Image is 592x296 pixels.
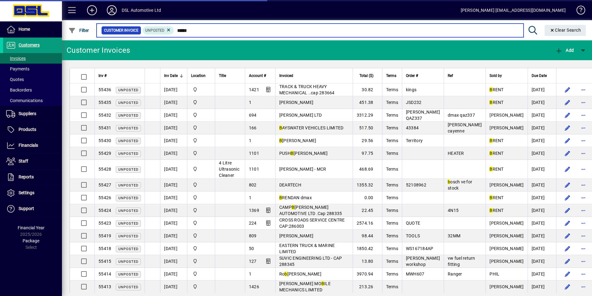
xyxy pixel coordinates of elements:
[406,246,433,251] span: WS167184AP
[528,217,556,230] td: [DATE]
[490,221,524,226] span: [PERSON_NAME]
[563,180,572,190] button: Edit
[579,218,589,228] button: More options
[490,208,503,213] span: RENT
[118,234,138,238] span: Unposted
[249,259,257,264] span: 127
[279,125,344,130] span: AYSWATER VEHICLES LIMITED
[160,255,187,268] td: [DATE]
[191,137,211,144] span: Central
[528,134,556,147] td: [DATE]
[249,195,251,200] span: 1
[23,238,39,243] span: Package
[545,25,586,36] button: Clear
[579,193,589,203] button: More options
[191,245,211,252] span: Central
[191,99,211,106] span: Central
[353,242,382,255] td: 1850.42
[406,125,419,130] span: 43384
[279,218,345,229] span: CROSS ROADS SERVICE CENTRE CAP:286003
[490,208,492,213] em: B
[3,53,62,64] a: Invoices
[18,225,45,230] span: Financial Year
[191,166,211,173] span: Central
[490,151,492,156] em: B
[353,230,382,242] td: 98.44
[118,152,138,156] span: Unposted
[461,5,566,15] div: [PERSON_NAME] [EMAIL_ADDRESS][DOMAIN_NAME]
[160,242,187,255] td: [DATE]
[160,83,187,96] td: [DATE]
[490,100,503,105] span: RENT
[3,201,62,217] a: Support
[118,272,138,276] span: Unposted
[6,87,32,92] span: Backorders
[160,204,187,217] td: [DATE]
[353,160,382,179] td: 468.69
[579,256,589,266] button: More options
[98,259,111,264] span: 55415
[448,151,464,156] span: HEATER
[191,86,211,93] span: Central
[490,195,503,200] span: RENT
[448,72,482,79] div: Ref
[98,271,111,276] span: 55414
[118,260,138,264] span: Unposted
[249,284,259,289] span: 1426
[279,151,328,156] span: PUSH [PERSON_NAME]
[490,246,524,251] span: [PERSON_NAME]
[249,167,259,172] span: 1101
[448,72,453,79] span: Ref
[279,182,301,187] span: DEARTECH
[353,255,382,268] td: 13.80
[490,87,492,92] em: B
[406,72,440,79] div: Order #
[191,258,211,265] span: Central
[563,193,572,203] button: Edit
[448,113,475,118] span: dmax qaz337
[528,83,556,96] td: [DATE]
[98,246,111,251] span: 55418
[386,138,398,143] span: Terms
[98,72,141,79] div: Inv #
[563,148,572,158] button: Edit
[122,5,161,15] div: DSL Automotive Ltd
[490,100,492,105] em: B
[563,218,572,228] button: Edit
[19,143,38,148] span: Financials
[353,83,382,96] td: 30.82
[3,154,62,169] a: Staff
[490,271,499,276] span: PHIL
[386,271,398,276] span: Terms
[98,167,111,172] span: 55428
[353,268,382,280] td: 3970.94
[279,271,321,276] span: Ro [PERSON_NAME]
[448,179,472,191] span: osch ve for stock
[386,100,398,105] span: Terms
[386,72,396,79] span: Terms
[528,204,556,217] td: [DATE]
[579,164,589,174] button: More options
[563,164,572,174] button: Edit
[145,28,164,33] span: Unposted
[490,138,492,143] em: B
[532,72,552,79] div: Due Date
[279,138,282,143] em: B
[279,72,293,79] span: Invoiced
[563,123,572,133] button: Edit
[279,138,316,143] span: [PERSON_NAME]
[490,87,503,92] span: RENT
[3,138,62,153] a: Financials
[353,96,382,109] td: 451.38
[249,138,251,143] span: 1
[359,72,373,79] span: Total ($)
[191,182,211,188] span: Central
[579,110,589,120] button: More options
[563,244,572,253] button: Edit
[279,84,335,95] span: TRACK & TRUCK HEAVY MECHANICAL ..cap 283664
[3,185,62,201] a: Settings
[321,281,324,286] em: B
[191,72,211,79] div: Location
[490,167,492,172] em: B
[67,25,91,36] button: Filter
